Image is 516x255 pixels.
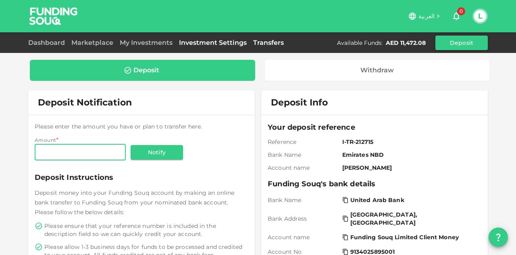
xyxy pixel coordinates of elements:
span: Reference [268,138,339,146]
span: Bank Address [268,215,339,223]
div: AED 11,472.08 [386,39,426,47]
a: Investment Settings [176,39,250,46]
span: [GEOGRAPHIC_DATA], [GEOGRAPHIC_DATA] [350,211,476,227]
span: العربية [418,13,435,20]
span: Funding Souq Limited Client Money [350,233,459,241]
span: Bank Name [268,151,339,159]
button: L [474,10,486,22]
span: Deposit Notification [38,97,132,108]
button: question [489,228,508,247]
button: 0 [448,8,464,24]
div: Withdraw [360,66,394,74]
button: Notify [131,145,183,160]
a: Dashboard [28,39,68,46]
a: Marketplace [68,39,117,46]
span: 0 [457,7,465,15]
a: My Investments [117,39,176,46]
span: Deposit Instructions [35,172,248,183]
span: Account name [268,233,339,241]
div: Deposit [133,66,159,74]
span: Please ensure that your reference number is included in the description field so we can quickly c... [44,222,247,238]
span: Deposit money into your Funding Souq account by making an online bank transfer to Funding Souq fr... [35,189,234,216]
div: Available Funds : [337,39,383,47]
span: [PERSON_NAME] [342,164,478,172]
span: Account name [268,164,339,172]
span: Amount [35,137,56,143]
span: Your deposit reference [268,122,481,133]
span: Please enter the amount you have or plan to transfer here. [35,123,202,130]
span: Emirates NBD [342,151,478,159]
span: Funding Souq's bank details [268,178,481,190]
a: Deposit [30,60,255,81]
a: Transfers [250,39,287,46]
a: Withdraw [265,60,490,81]
span: United Arab Bank [350,196,404,204]
span: Bank Name [268,196,339,204]
button: Deposit [435,36,488,50]
span: I-TR-212715 [342,138,478,146]
span: Deposit Info [271,97,328,108]
input: amount [35,144,126,160]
